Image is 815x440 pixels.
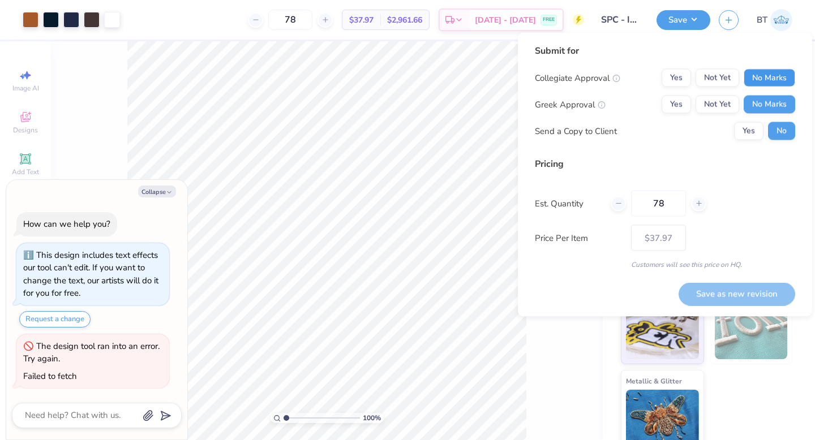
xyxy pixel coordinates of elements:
[626,375,682,387] span: Metallic & Glitter
[13,126,38,135] span: Designs
[626,303,699,359] img: Standard
[734,122,763,140] button: Yes
[535,260,795,270] div: Customers will see this price on HQ.
[770,9,792,31] img: Brady Teichman
[757,14,767,27] span: BT
[535,71,620,84] div: Collegiate Approval
[535,44,795,58] div: Submit for
[744,96,795,114] button: No Marks
[268,10,312,30] input: – –
[12,167,39,176] span: Add Text
[363,413,381,423] span: 100 %
[535,124,617,137] div: Send a Copy to Client
[475,14,536,26] span: [DATE] - [DATE]
[657,10,710,30] button: Save
[696,96,739,114] button: Not Yet
[349,14,374,26] span: $37.97
[535,157,795,171] div: Pricing
[662,96,691,114] button: Yes
[744,69,795,87] button: No Marks
[23,249,158,299] div: This design includes text effects our tool can't edit. If you want to change the text, our artist...
[387,14,422,26] span: $2,961.66
[631,191,686,217] input: – –
[768,122,795,140] button: No
[138,186,176,197] button: Collapse
[757,9,792,31] a: BT
[19,311,91,327] button: Request a change
[535,231,623,244] label: Price Per Item
[23,370,77,382] div: Failed to fetch
[23,340,160,365] div: The design tool ran into an error. Try again.
[12,84,39,93] span: Image AI
[535,197,602,210] label: Est. Quantity
[593,8,648,31] input: Untitled Design
[662,69,691,87] button: Yes
[543,16,555,24] span: FREE
[23,218,110,230] div: How can we help you?
[715,303,788,359] img: 3D Puff
[535,98,606,111] div: Greek Approval
[696,69,739,87] button: Not Yet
